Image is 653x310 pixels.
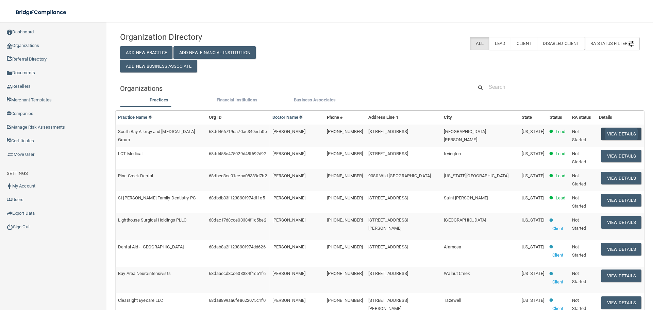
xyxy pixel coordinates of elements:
span: [PERSON_NAME] [272,129,305,134]
span: Irvington [444,151,461,156]
h5: Organizations [120,85,463,92]
span: [US_STATE] [522,271,544,276]
span: Saint [PERSON_NAME] [444,195,488,200]
span: Walnut Creek [444,271,470,276]
button: View Details [601,270,641,282]
span: Business Associates [294,97,336,102]
span: [PHONE_NUMBER] [327,129,363,134]
label: SETTINGS [7,169,28,178]
span: 68da8899aa6fe8622075c1f0 [209,298,265,303]
span: LCT Medical [118,151,143,156]
span: 68dbdb33f123890f974df1e5 [209,195,265,200]
p: Client [552,278,564,286]
button: View Details [601,172,641,184]
th: City [441,111,519,125]
button: View Details [601,296,641,309]
p: Lead [556,194,565,202]
span: 9080 Wild [GEOGRAPHIC_DATA] [368,173,431,178]
span: [US_STATE] [522,298,544,303]
th: Details [596,111,644,125]
span: Not Started [572,151,586,164]
span: [STREET_ADDRESS] [368,271,408,276]
p: Lead [556,128,565,136]
li: Financial Institutions [198,96,276,106]
span: [US_STATE] [522,151,544,156]
span: [US_STATE] [522,217,544,223]
span: 68dbed3ce01ceba08389d7b2 [209,173,267,178]
span: Not Started [572,217,586,231]
span: [GEOGRAPHIC_DATA] [444,217,486,223]
span: [US_STATE] [522,195,544,200]
label: Client [511,37,537,50]
span: [PHONE_NUMBER] [327,244,363,249]
span: Alamosa [444,244,461,249]
span: [US_STATE] [522,173,544,178]
img: ic_power_dark.7ecde6b1.png [7,224,13,230]
img: icon-users.e205127d.png [7,197,12,202]
span: [US_STATE] [522,244,544,249]
span: Not Started [572,129,586,142]
button: Add New Practice [120,46,172,59]
label: Practices [123,96,195,104]
span: Not Started [572,244,586,258]
button: Add New Business Associate [120,60,197,72]
p: Client [552,251,564,259]
span: Pine Creek Dental [118,173,153,178]
span: Practices [150,97,169,102]
li: Business Associate [276,96,354,106]
span: Financial Institutions [217,97,257,102]
span: [US_STATE] [522,129,544,134]
span: [PHONE_NUMBER] [327,173,363,178]
span: St [PERSON_NAME] Family Dentistry PC [118,195,196,200]
img: icon-filter@2x.21656d0b.png [629,41,634,47]
span: [PHONE_NUMBER] [327,195,363,200]
span: [GEOGRAPHIC_DATA][PERSON_NAME] [444,129,486,142]
th: Phone # [324,111,366,125]
button: View Details [601,243,641,256]
span: South Bay Allergy and [MEDICAL_DATA] Group [118,129,195,142]
th: Org ID [206,111,269,125]
span: [PHONE_NUMBER] [327,217,363,223]
label: Financial Institutions [201,96,272,104]
span: Tazewell [444,298,461,303]
span: Not Started [572,271,586,284]
span: Dental Aid - [GEOGRAPHIC_DATA] [118,244,184,249]
th: Status [547,111,569,125]
a: Doctor Name [272,115,303,120]
th: State [519,111,547,125]
span: [STREET_ADDRESS] [368,244,408,249]
span: 68dac17d8cce03384f1c5be2 [209,217,266,223]
label: All [470,37,489,50]
span: [US_STATE][GEOGRAPHIC_DATA] [444,173,508,178]
span: Bay Area Neurointensivists [118,271,171,276]
img: organization-icon.f8decf85.png [7,43,12,49]
img: bridge_compliance_login_screen.278c3ca4.svg [10,5,73,19]
span: Clearsight Eyecare LLC [118,298,163,303]
img: icon-export.b9366987.png [7,211,12,216]
span: RA Status Filter [590,41,634,46]
img: ic_user_dark.df1a06c3.png [7,183,12,189]
span: [PHONE_NUMBER] [327,151,363,156]
img: ic_reseller.de258add.png [7,84,12,89]
li: Practices [120,96,198,106]
span: [PERSON_NAME] [272,217,305,223]
span: 68dab8a2f123890f974dd626 [209,244,265,249]
img: ic_dashboard_dark.d01f4a41.png [7,30,12,35]
th: RA status [569,111,596,125]
span: [STREET_ADDRESS][PERSON_NAME] [368,217,408,231]
span: [STREET_ADDRESS] [368,195,408,200]
label: Business Associates [279,96,350,104]
span: [STREET_ADDRESS] [368,151,408,156]
span: Not Started [572,173,586,186]
p: Client [552,225,564,233]
button: View Details [601,128,641,140]
span: [PERSON_NAME] [272,244,305,249]
a: Practice Name [118,115,152,120]
span: [PHONE_NUMBER] [327,271,363,276]
span: [PERSON_NAME] [272,151,305,156]
th: Address Line 1 [366,111,441,125]
button: View Details [601,150,641,162]
span: Not Started [572,195,586,209]
button: Add New Financial Institution [173,46,256,59]
img: icon-documents.8dae5593.png [7,70,12,76]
